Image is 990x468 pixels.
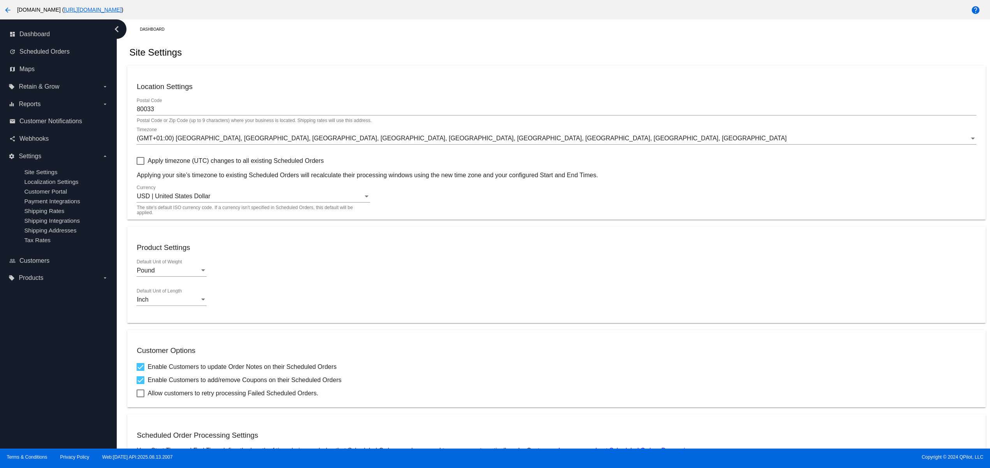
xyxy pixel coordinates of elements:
h3: Scheduled Order Processing Settings [137,431,976,440]
a: dashboard Dashboard [9,28,108,40]
i: local_offer [9,275,15,281]
i: equalizer [9,101,15,107]
i: share [9,136,16,142]
a: Shipping Rates [24,208,64,214]
i: map [9,66,16,72]
a: people_outline Customers [9,255,108,267]
span: Customer Notifications [19,118,82,125]
span: Copyright © 2024 QPilot, LLC [502,454,983,460]
p: Applying your site’s timezone to existing Scheduled Orders will recalculate their processing wind... [137,172,976,179]
span: Dashboard [19,31,50,38]
a: Localization Settings [24,178,78,185]
span: Enable Customers to add/remove Coupons on their Scheduled Orders [147,375,341,385]
h2: Site Settings [129,47,182,58]
i: dashboard [9,31,16,37]
i: people_outline [9,258,16,264]
span: Allow customers to retry processing Failed Scheduled Orders. [147,389,318,398]
p: Your Start Time and End Time define the length of time during each day that Scheduled Orders can ... [137,447,976,454]
a: share Webhooks [9,133,108,145]
span: Retain & Grow [19,83,59,90]
i: chevron_left [111,23,123,35]
span: Products [19,274,43,281]
a: Shipping Integrations [24,217,80,224]
span: Settings [19,153,41,160]
mat-select: Default Unit of Length [137,296,207,303]
a: Site Settings [24,169,57,175]
span: Inch [137,296,148,303]
a: email Customer Notifications [9,115,108,127]
h3: Product Settings [137,243,976,252]
input: Postal Code [137,106,976,113]
a: Terms & Conditions [7,454,47,460]
a: Customer Portal [24,188,67,195]
mat-hint: The site's default ISO currency code. If a currency isn’t specified in Scheduled Orders, this def... [137,205,365,216]
a: Dashboard [140,23,171,35]
span: [DOMAIN_NAME] ( ) [17,7,123,13]
i: arrow_drop_down [102,153,108,159]
a: map Maps [9,63,108,75]
mat-icon: arrow_back [3,5,12,15]
a: Learn more about Scheduled Orders Processing. [558,447,694,454]
span: Apply timezone (UTC) changes to all existing Scheduled Orders [147,156,324,166]
span: Scheduled Orders [19,48,70,55]
h3: Customer Options [137,346,976,355]
i: update [9,49,16,55]
i: email [9,118,16,124]
mat-select: Timezone [137,135,976,142]
a: Tax Rates [24,237,51,243]
i: settings [9,153,15,159]
i: arrow_drop_down [102,275,108,281]
span: Webhooks [19,135,49,142]
span: Pound [137,267,154,274]
span: (GMT+01:00) [GEOGRAPHIC_DATA], [GEOGRAPHIC_DATA], [GEOGRAPHIC_DATA], [GEOGRAPHIC_DATA], [GEOGRAPH... [137,135,786,141]
i: local_offer [9,84,15,90]
a: Privacy Policy [60,454,90,460]
mat-icon: help [971,5,980,15]
a: Payment Integrations [24,198,80,204]
i: arrow_drop_down [102,101,108,107]
h3: Location Settings [137,82,976,91]
a: [URL][DOMAIN_NAME] [64,7,121,13]
span: Maps [19,66,35,73]
div: Postal Code or Zip Code (up to 9 characters) where your business is located. Shipping rates will ... [137,118,372,124]
mat-select: Default Unit of Weight [137,267,207,274]
mat-select: Currency [137,193,370,200]
span: Customers [19,257,49,264]
a: Web:[DATE] API:2025.08.13.2007 [102,454,173,460]
a: Shipping Addresses [24,227,76,234]
a: update Scheduled Orders [9,45,108,58]
i: arrow_drop_down [102,84,108,90]
span: Enable Customers to update Order Notes on their Scheduled Orders [147,362,337,372]
span: USD | United States Dollar [137,193,210,199]
span: Reports [19,101,40,108]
